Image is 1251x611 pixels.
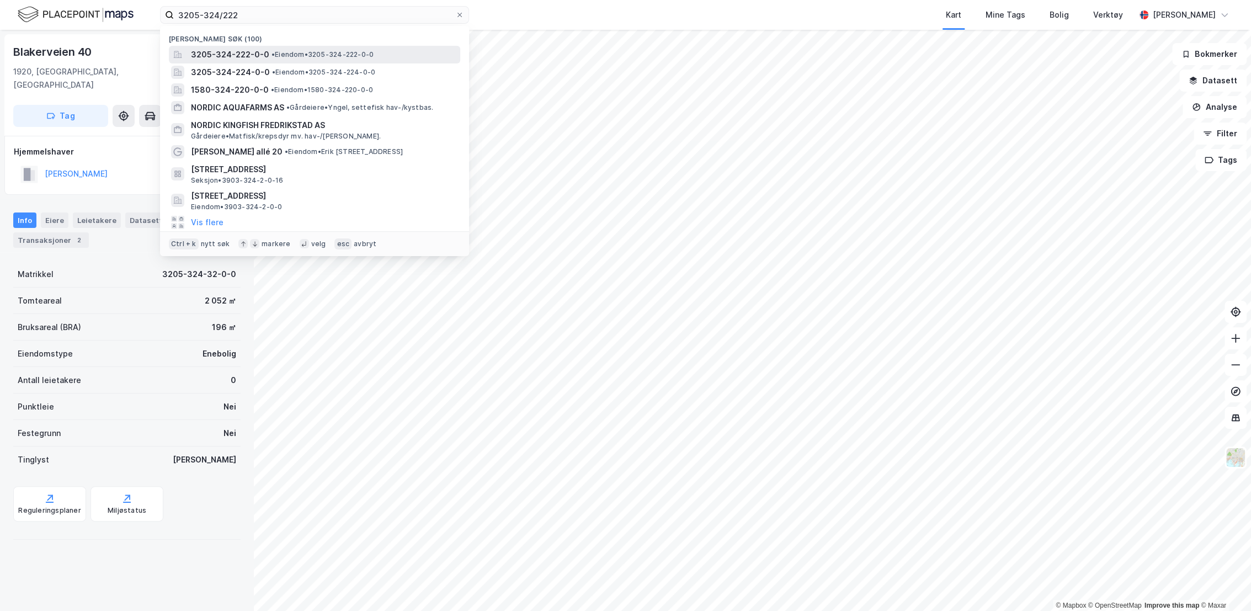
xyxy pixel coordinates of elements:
[205,294,236,307] div: 2 052 ㎡
[212,321,236,334] div: 196 ㎡
[223,427,236,440] div: Nei
[13,212,36,228] div: Info
[223,400,236,413] div: Nei
[108,506,146,515] div: Miljøstatus
[1144,602,1199,609] a: Improve this map
[1088,602,1142,609] a: OpenStreetMap
[162,268,236,281] div: 3205-324-32-0-0
[354,240,376,248] div: avbryt
[160,26,469,46] div: [PERSON_NAME] søk (100)
[1183,96,1247,118] button: Analyse
[311,240,326,248] div: velg
[1194,123,1247,145] button: Filter
[18,5,134,24] img: logo.f888ab2527a4732fd821a326f86c7f29.svg
[1056,602,1086,609] a: Mapbox
[169,238,199,249] div: Ctrl + k
[191,203,282,211] span: Eiendom • 3903-324-2-0-0
[986,8,1025,22] div: Mine Tags
[286,103,290,111] span: •
[191,83,269,97] span: 1580-324-220-0-0
[1093,8,1123,22] div: Verktøy
[272,50,275,59] span: •
[18,427,61,440] div: Festegrunn
[191,176,284,185] span: Seksjon • 3903-324-2-0-16
[18,268,54,281] div: Matrikkel
[191,101,284,114] span: NORDIC AQUAFARMS AS
[191,119,456,132] span: NORDIC KINGFISH FREDRIKSTAD AS
[125,212,167,228] div: Datasett
[272,68,275,76] span: •
[1172,43,1247,65] button: Bokmerker
[14,145,240,158] div: Hjemmelshaver
[73,212,121,228] div: Leietakere
[231,374,236,387] div: 0
[191,132,381,141] span: Gårdeiere • Matfisk/krepsdyr mv. hav-/[PERSON_NAME].
[13,105,108,127] button: Tag
[73,235,84,246] div: 2
[174,7,455,23] input: Søk på adresse, matrikkel, gårdeiere, leietakere eller personer
[191,48,269,61] span: 3205-324-222-0-0
[18,506,81,515] div: Reguleringsplaner
[1225,447,1246,468] img: Z
[272,68,375,77] span: Eiendom • 3205-324-224-0-0
[272,50,374,59] span: Eiendom • 3205-324-222-0-0
[18,321,81,334] div: Bruksareal (BRA)
[1195,149,1247,171] button: Tags
[18,374,81,387] div: Antall leietakere
[1050,8,1069,22] div: Bolig
[191,189,456,203] span: [STREET_ADDRESS]
[191,66,270,79] span: 3205-324-224-0-0
[1196,558,1251,611] div: Kontrollprogram for chat
[286,103,433,112] span: Gårdeiere • Yngel, settefisk hav-/kystbas.
[191,163,456,176] span: [STREET_ADDRESS]
[13,65,178,92] div: 1920, [GEOGRAPHIC_DATA], [GEOGRAPHIC_DATA]
[1179,70,1247,92] button: Datasett
[271,86,274,94] span: •
[203,347,236,360] div: Enebolig
[18,294,62,307] div: Tomteareal
[191,145,283,158] span: [PERSON_NAME] allé 20
[1196,558,1251,611] iframe: Chat Widget
[18,400,54,413] div: Punktleie
[1153,8,1216,22] div: [PERSON_NAME]
[285,147,403,156] span: Eiendom • Erik [STREET_ADDRESS]
[334,238,352,249] div: esc
[946,8,961,22] div: Kart
[13,232,89,248] div: Transaksjoner
[201,240,230,248] div: nytt søk
[285,147,288,156] span: •
[173,453,236,466] div: [PERSON_NAME]
[18,347,73,360] div: Eiendomstype
[271,86,373,94] span: Eiendom • 1580-324-220-0-0
[41,212,68,228] div: Eiere
[18,453,49,466] div: Tinglyst
[262,240,290,248] div: markere
[13,43,94,61] div: Blakerveien 40
[191,216,223,229] button: Vis flere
